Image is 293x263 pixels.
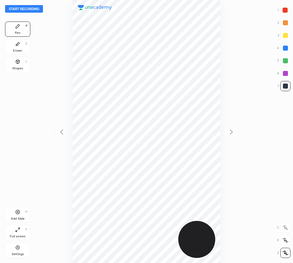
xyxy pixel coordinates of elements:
[26,24,27,28] div: P
[15,31,21,34] div: Pen
[26,60,27,63] div: L
[278,30,290,41] div: 3
[26,42,27,45] div: E
[278,5,290,15] div: 1
[25,210,27,213] div: H
[277,68,290,78] div: 6
[277,222,290,233] div: C
[277,56,290,66] div: 5
[12,253,24,256] div: Settings
[12,67,23,70] div: Shapes
[78,5,112,10] img: logo.38c385cc.svg
[10,235,26,238] div: Full screen
[11,217,25,220] div: Add Slide
[278,81,290,91] div: 7
[277,248,290,258] div: Z
[5,5,43,13] button: Start recording
[277,43,290,53] div: 4
[26,228,27,231] div: F
[278,18,290,28] div: 2
[277,235,290,245] div: X
[13,49,22,52] div: Eraser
